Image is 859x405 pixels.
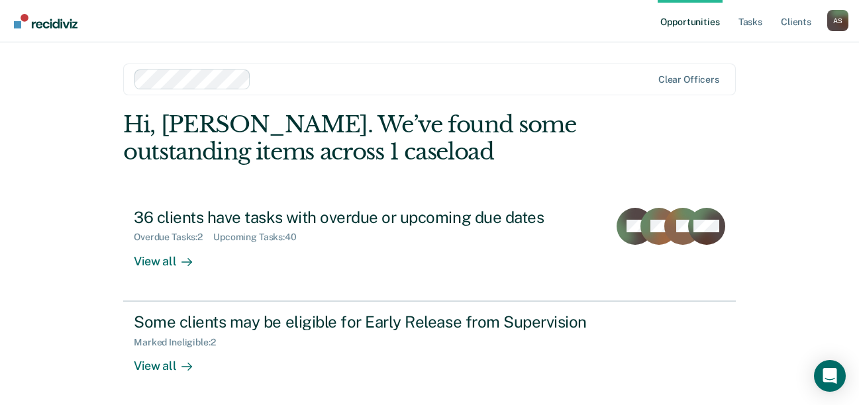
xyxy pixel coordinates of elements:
button: Profile dropdown button [827,10,848,31]
div: View all [134,243,208,269]
div: View all [134,347,208,373]
a: 36 clients have tasks with overdue or upcoming due datesOverdue Tasks:2Upcoming Tasks:40View all [123,197,736,301]
div: Some clients may be eligible for Early Release from Supervision [134,312,599,332]
div: 36 clients have tasks with overdue or upcoming due dates [134,208,598,227]
div: Hi, [PERSON_NAME]. We’ve found some outstanding items across 1 caseload [123,111,613,165]
div: Open Intercom Messenger [814,360,846,392]
div: Marked Ineligible : 2 [134,337,226,348]
div: Upcoming Tasks : 40 [213,232,307,243]
div: Clear officers [658,74,719,85]
img: Recidiviz [14,14,77,28]
div: Overdue Tasks : 2 [134,232,213,243]
div: A S [827,10,848,31]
